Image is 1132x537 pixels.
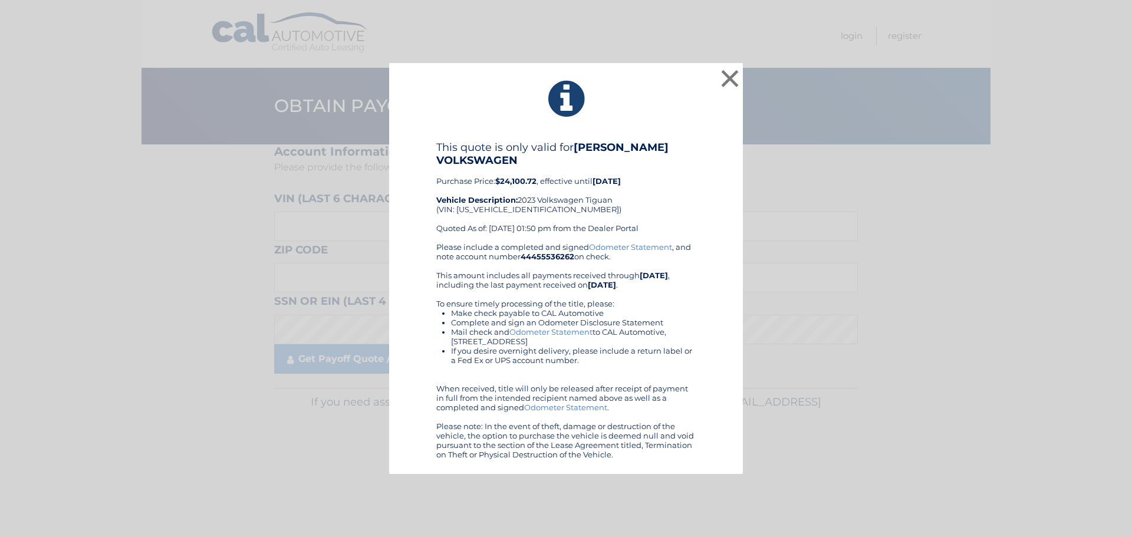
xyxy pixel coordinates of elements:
div: Please include a completed and signed , and note account number on check. This amount includes al... [436,242,696,459]
b: [DATE] [588,280,616,289]
button: × [718,67,742,90]
b: 44455536262 [521,252,574,261]
a: Odometer Statement [589,242,672,252]
li: Make check payable to CAL Automotive [451,308,696,318]
b: $24,100.72 [495,176,537,186]
b: [PERSON_NAME] VOLKSWAGEN [436,141,669,167]
b: [DATE] [593,176,621,186]
li: Mail check and to CAL Automotive, [STREET_ADDRESS] [451,327,696,346]
h4: This quote is only valid for [436,141,696,167]
strong: Vehicle Description: [436,195,518,205]
b: [DATE] [640,271,668,280]
div: Purchase Price: , effective until 2023 Volkswagen Tiguan (VIN: [US_VEHICLE_IDENTIFICATION_NUMBER]... [436,141,696,242]
li: Complete and sign an Odometer Disclosure Statement [451,318,696,327]
a: Odometer Statement [509,327,593,337]
a: Odometer Statement [524,403,607,412]
li: If you desire overnight delivery, please include a return label or a Fed Ex or UPS account number. [451,346,696,365]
